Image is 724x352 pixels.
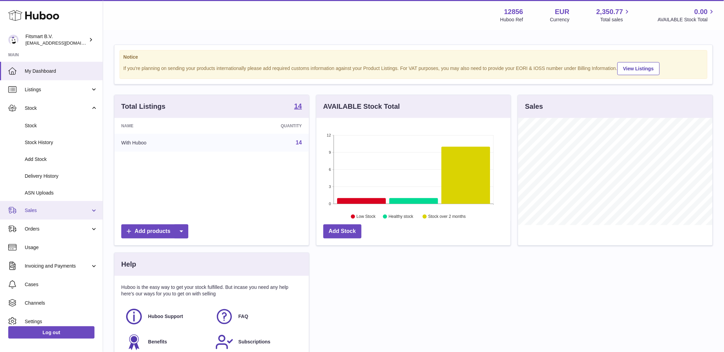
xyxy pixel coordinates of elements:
span: Subscriptions [238,339,270,345]
strong: Notice [123,54,704,60]
th: Quantity [217,118,309,134]
a: Benefits [125,333,208,351]
span: Stock [25,105,90,112]
text: 6 [329,167,331,172]
div: If you're planning on sending your products internationally please add required customs informati... [123,61,704,75]
span: FAQ [238,313,248,320]
span: AVAILABLE Stock Total [658,16,716,23]
span: Total sales [600,16,631,23]
text: 3 [329,185,331,189]
span: Sales [25,207,90,214]
div: Huboo Ref [500,16,523,23]
div: Fitsmart B.V. [25,33,87,46]
span: My Dashboard [25,68,98,74]
a: Add Stock [323,224,361,238]
span: Orders [25,226,90,232]
th: Name [114,118,217,134]
span: Channels [25,300,98,306]
a: 14 [294,103,302,111]
span: Stock [25,122,98,129]
span: Usage [25,244,98,251]
strong: 12856 [504,7,523,16]
img: internalAdmin-12856@internal.huboo.com [8,35,19,45]
text: Low Stock [357,214,376,219]
text: 0 [329,202,331,206]
a: 14 [296,140,302,145]
a: Add products [121,224,188,238]
span: Benefits [148,339,167,345]
a: Huboo Support [125,307,208,326]
p: Huboo is the easy way to get your stock fulfilled. But incase you need any help here's our ways f... [121,284,302,297]
a: FAQ [215,307,299,326]
span: Cases [25,281,98,288]
h3: Sales [525,102,543,111]
span: Listings [25,86,90,93]
text: Stock over 2 months [428,214,466,219]
a: Log out [8,326,94,339]
h3: Total Listings [121,102,166,111]
span: Huboo Support [148,313,183,320]
a: 0.00 AVAILABLE Stock Total [658,7,716,23]
span: Stock History [25,139,98,146]
a: View Listings [617,62,660,75]
span: [EMAIL_ADDRESS][DOMAIN_NAME] [25,40,101,46]
a: 2,350.77 Total sales [597,7,631,23]
span: Add Stock [25,156,98,163]
span: 0.00 [694,7,708,16]
td: With Huboo [114,134,217,152]
strong: 14 [294,103,302,109]
div: Currency [550,16,570,23]
h3: AVAILABLE Stock Total [323,102,400,111]
span: Settings [25,318,98,325]
a: Subscriptions [215,333,299,351]
span: Delivery History [25,173,98,179]
text: Healthy stock [389,214,414,219]
h3: Help [121,260,136,269]
strong: EUR [555,7,569,16]
text: 9 [329,150,331,154]
text: 12 [327,133,331,137]
span: ASN Uploads [25,190,98,196]
span: 2,350.77 [597,7,623,16]
span: Invoicing and Payments [25,263,90,269]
